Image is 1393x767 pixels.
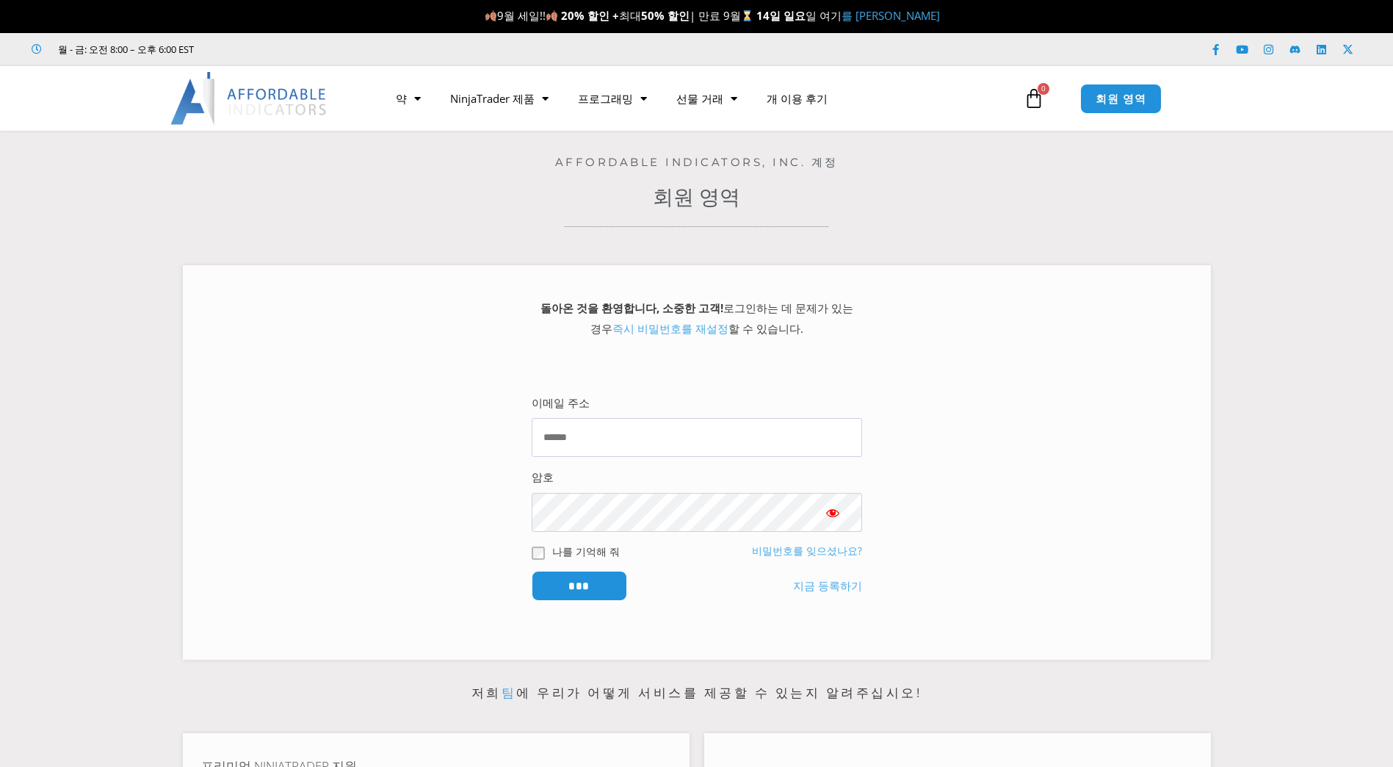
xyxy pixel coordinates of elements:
[502,685,517,700] a: 팀
[1080,84,1162,114] a: 회원 영역
[183,682,1211,705] p: 저희 에 우리가 어떻게 서비스를 제공할 수 있는지 알려주십시오!
[752,544,862,558] a: 비밀번호를 잊으셨나요?
[555,155,839,169] a: Affordable Indicators, Inc. 계정
[1038,83,1049,95] span: 0
[742,10,753,21] img: ⌛
[842,8,940,23] a: 를 [PERSON_NAME]
[381,82,1020,115] nav: 메뉴
[793,576,862,597] a: 지금 등록하기
[209,298,1185,339] p: 로그인하는 데 문제가 있는 경우 할 수 있습니다.
[653,184,740,209] a: 회원 영역
[32,6,1393,26] p: 일 여기
[532,393,590,414] label: 이메일 주소
[561,8,619,23] strong: 20% 할인 +
[552,544,620,559] label: 나를 기억해 줘
[214,42,435,57] iframe: Customer reviews powered by Trustpilot
[1002,77,1066,120] a: 0
[381,82,435,115] a: 약
[752,82,842,115] a: 개 이용 후기
[662,82,752,115] a: 선물 거래
[170,72,328,125] img: LogoAI | Affordable Indicators – NinjaTrader
[803,493,862,532] button: 비밀번호 표시
[450,91,535,106] font: NinjaTrader 제품
[532,467,554,488] label: 암호
[54,40,194,58] span: 월 - 금: 오전 8:00 – 오후 6:00 EST
[485,10,496,21] img: 🍂
[435,82,563,115] a: NinjaTrader 제품
[540,300,723,315] strong: 돌아온 것을 환영합니다, 소중한 고객!
[756,8,806,23] strong: 14일 일요
[612,321,728,336] a: 즉시 비밀번호를 재설정
[676,91,723,106] font: 선물 거래
[578,91,633,106] font: 프로그래밍
[641,8,690,23] strong: 50% 할인
[563,82,662,115] a: 프로그래밍
[546,10,557,21] img: 🍂
[396,91,407,106] font: 약
[485,8,756,23] span: 9월 세일!! 최대 | 만료 9월
[1096,93,1146,104] span: 회원 영역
